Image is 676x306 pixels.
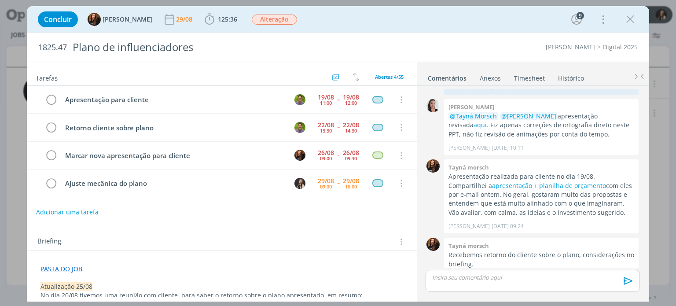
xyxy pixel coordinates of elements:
[345,100,357,105] div: 12:00
[176,16,194,22] div: 29/08
[318,150,334,156] div: 26/08
[577,12,584,19] div: 9
[320,100,332,105] div: 11:00
[448,112,634,139] p: apresentação revisada . Fiz apenas correções de ortografia direto neste PPT, não fiz revisão de a...
[337,152,340,159] span: --
[252,15,297,25] span: Alteração
[353,73,359,81] img: arrow-down-up.svg
[546,43,595,51] a: [PERSON_NAME]
[38,11,78,27] button: Concluir
[343,94,359,100] div: 19/08
[69,37,384,58] div: Plano de influenciadores
[343,122,359,128] div: 22/08
[320,128,332,133] div: 13:30
[448,103,494,111] b: [PERSON_NAME]
[480,74,501,83] div: Anexos
[44,16,72,23] span: Concluir
[569,12,584,26] button: 9
[38,43,67,52] span: 1825.47
[375,74,404,80] span: Abertas 4/55
[294,122,305,133] img: T
[320,156,332,161] div: 09:00
[294,93,307,106] button: T
[337,96,340,103] span: --
[448,163,489,171] b: Tayná morsch
[492,222,524,230] span: [DATE] 09:24
[492,181,606,190] a: apresentação + planilha de orçamento
[492,144,524,152] span: [DATE] 10:11
[501,112,556,120] span: @[PERSON_NAME]
[318,178,334,184] div: 29/08
[426,99,440,112] img: C
[450,112,497,120] span: @Tayná Morsch
[218,15,237,23] span: 125:36
[448,242,489,250] b: Tayná morsch
[427,70,467,83] a: Comentários
[27,6,649,302] div: dialog
[88,13,101,26] img: T
[103,16,152,22] span: [PERSON_NAME]
[61,122,286,133] div: Retorno cliente sobre plano
[426,238,440,251] img: T
[318,122,334,128] div: 22/08
[251,14,298,25] button: Alteração
[603,43,638,51] a: Digital 2025
[61,94,286,105] div: Apresentação para cliente
[320,184,332,189] div: 09:00
[61,178,286,189] div: Ajuste mecânica do plano
[474,121,487,129] a: aqui
[294,178,305,189] img: L
[61,150,286,161] div: Marcar nova apresentação para cliente
[36,72,58,82] span: Tarefas
[294,150,305,161] img: T
[426,159,440,173] img: T
[294,94,305,105] img: T
[40,282,92,291] span: Atualização 25/08
[448,172,634,217] p: Apresentação realizada para cliente no dia 19/08. Compartilhei a com eles por e-mail ontem. No ge...
[88,13,152,26] button: T[PERSON_NAME]
[345,156,357,161] div: 09:30
[343,178,359,184] div: 29/08
[448,222,490,230] p: [PERSON_NAME]
[294,149,307,162] button: T
[36,204,99,220] button: Adicionar uma tarefa
[558,70,584,83] a: Histórico
[448,144,490,152] p: [PERSON_NAME]
[40,265,82,273] a: PASTA DO JOB
[202,12,239,26] button: 125:36
[514,70,545,83] a: Timesheet
[345,128,357,133] div: 14:30
[343,150,359,156] div: 26/08
[318,94,334,100] div: 19/08
[294,121,307,134] button: T
[337,180,340,186] span: --
[345,184,357,189] div: 18:00
[37,236,61,247] span: Briefing
[40,291,403,300] p: No dia 20/08 tivemos uma reunião com cliente, para saber o retorno sobre o plano apresentado, em ...
[448,251,634,269] p: Recebemos retorno do cliente sobre o plano, considerações no briefing.
[337,124,340,130] span: --
[294,177,307,190] button: L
